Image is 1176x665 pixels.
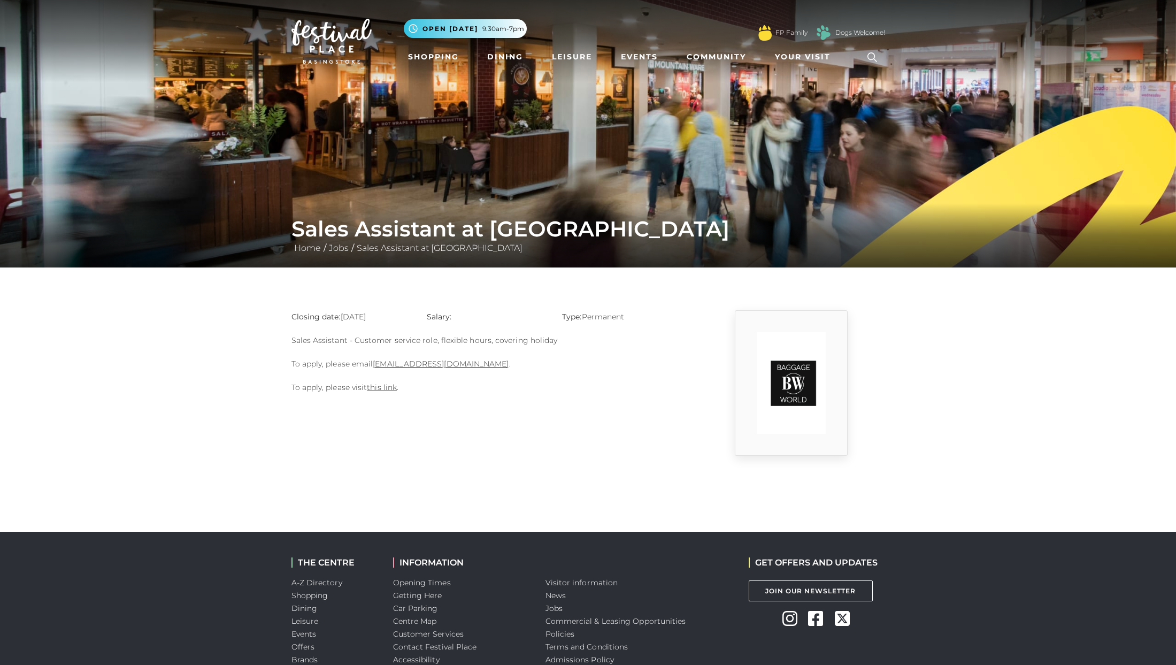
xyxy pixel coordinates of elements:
[291,243,324,253] a: Home
[404,19,527,38] button: Open [DATE] 9.30am-7pm
[291,310,411,323] p: [DATE]
[427,312,452,322] strong: Salary:
[545,642,628,652] a: Terms and Conditions
[393,557,529,568] h2: INFORMATION
[545,591,566,600] a: News
[291,381,682,394] p: To apply, please visit .
[291,616,319,626] a: Leisure
[393,642,477,652] a: Contact Festival Place
[393,591,442,600] a: Getting Here
[617,47,662,67] a: Events
[291,216,885,242] h1: Sales Assistant at [GEOGRAPHIC_DATA]
[367,383,397,392] a: this link
[291,557,377,568] h2: THE CENTRE
[393,578,451,587] a: Opening Times
[291,655,318,664] a: Brands
[354,243,525,253] a: Sales Assistant at [GEOGRAPHIC_DATA]
[749,557,878,568] h2: GET OFFERS AND UPDATES
[291,629,317,639] a: Events
[562,310,681,323] p: Permanent
[835,28,885,37] a: Dogs Welcome!
[482,24,524,34] span: 9.30am-7pm
[749,580,873,601] a: Join Our Newsletter
[291,591,328,600] a: Shopping
[393,629,464,639] a: Customer Services
[393,655,440,664] a: Accessibility
[545,655,614,664] a: Admissions Policy
[775,28,808,37] a: FP Family
[545,616,686,626] a: Commercial & Leasing Opportunities
[291,334,682,347] p: Sales Assistant - Customer service role, flexible hours, covering holiday
[393,603,438,613] a: Car Parking
[404,47,463,67] a: Shopping
[291,357,682,370] p: To apply, please email .
[682,47,750,67] a: Community
[291,642,315,652] a: Offers
[545,603,563,613] a: Jobs
[483,47,527,67] a: Dining
[283,216,893,255] div: / /
[545,578,618,587] a: Visitor information
[291,19,372,64] img: Festival Place Logo
[291,603,318,613] a: Dining
[562,312,581,322] strong: Type:
[422,24,478,34] span: Open [DATE]
[775,51,831,63] span: Your Visit
[757,332,826,434] img: 8bY9_1697533926_5CHW.png
[326,243,351,253] a: Jobs
[291,578,342,587] a: A-Z Directory
[373,359,509,369] a: [EMAIL_ADDRESS][DOMAIN_NAME]
[393,616,437,626] a: Centre Map
[291,312,341,322] strong: Closing date:
[771,47,840,67] a: Your Visit
[545,629,575,639] a: Policies
[548,47,596,67] a: Leisure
